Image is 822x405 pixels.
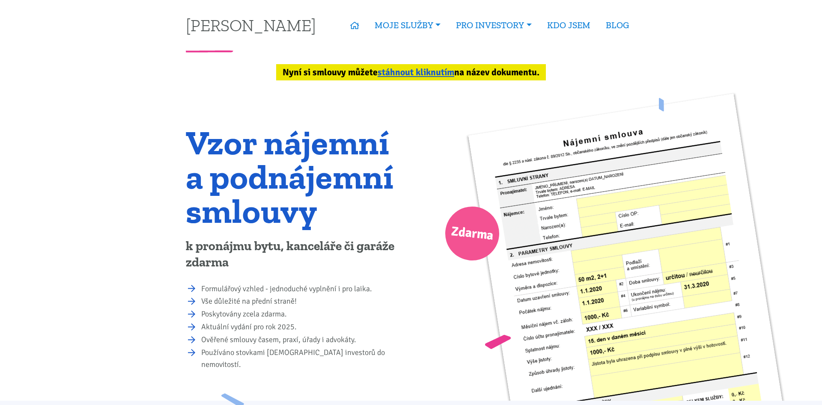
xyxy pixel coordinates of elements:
[186,17,316,33] a: [PERSON_NAME]
[201,308,405,320] li: Poskytovány zcela zdarma.
[186,125,405,228] h1: Vzor nájemní a podnájemní smlouvy
[450,220,494,247] span: Zdarma
[201,283,405,295] li: Formulářový vzhled - jednoduché vyplnění i pro laika.
[201,321,405,333] li: Aktuální vydání pro rok 2025.
[201,347,405,371] li: Používáno stovkami [DEMOGRAPHIC_DATA] investorů do nemovitostí.
[539,15,598,35] a: KDO JSEM
[201,296,405,307] li: Vše důležité na přední straně!
[201,334,405,346] li: Ověřené smlouvy časem, praxí, úřady i advokáty.
[598,15,637,35] a: BLOG
[186,238,405,271] p: k pronájmu bytu, kanceláře či garáže zdarma
[448,15,539,35] a: PRO INVESTORY
[276,64,546,80] div: Nyní si smlouvy můžete na název dokumentu.
[378,67,454,78] a: stáhnout kliknutím
[367,15,448,35] a: MOJE SLUŽBY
